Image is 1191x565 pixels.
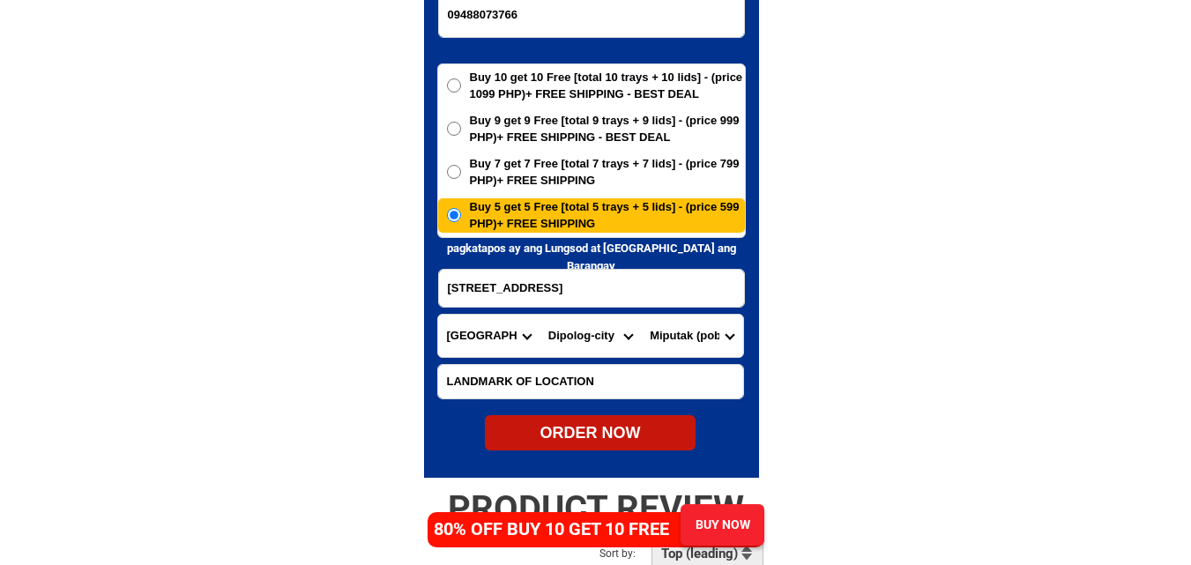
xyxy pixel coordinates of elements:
input: Input address [439,270,744,307]
div: ORDER NOW [485,421,696,445]
span: Buy 9 get 9 Free [total 9 trays + 9 lids] - (price 999 PHP)+ FREE SHIPPING - BEST DEAL [470,112,745,146]
select: Select district [540,315,641,357]
input: Input LANDMARKOFLOCATION [438,365,743,398]
h2: Top (leading) [661,546,743,561]
input: Buy 7 get 7 Free [total 7 trays + 7 lids] - (price 799 PHP)+ FREE SHIPPING [447,165,461,179]
div: BUY NOW [681,516,764,534]
h2: PRODUCT REVIEW [411,487,781,530]
input: Buy 5 get 5 Free [total 5 trays + 5 lids] - (price 599 PHP)+ FREE SHIPPING [447,208,461,222]
input: Buy 10 get 10 Free [total 10 trays + 10 lids] - (price 1099 PHP)+ FREE SHIPPING - BEST DEAL [447,78,461,93]
span: Buy 5 get 5 Free [total 5 trays + 5 lids] - (price 599 PHP)+ FREE SHIPPING [470,198,745,233]
select: Select province [438,315,540,357]
span: Buy 7 get 7 Free [total 7 trays + 7 lids] - (price 799 PHP)+ FREE SHIPPING [470,155,745,190]
select: Select commune [641,315,742,357]
span: Buy 10 get 10 Free [total 10 trays + 10 lids] - (price 1099 PHP)+ FREE SHIPPING - BEST DEAL [470,69,745,103]
h4: 80% OFF BUY 10 GET 10 FREE [434,516,688,542]
h2: Sort by: [599,546,680,561]
input: Buy 9 get 9 Free [total 9 trays + 9 lids] - (price 999 PHP)+ FREE SHIPPING - BEST DEAL [447,122,461,136]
